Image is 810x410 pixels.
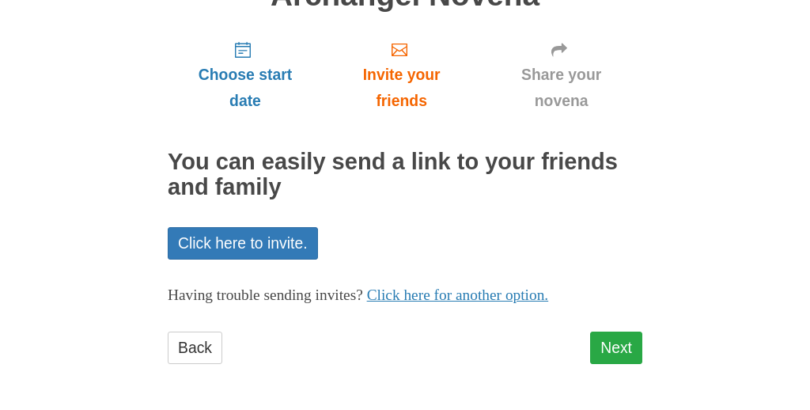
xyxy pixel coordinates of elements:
span: Share your novena [496,62,626,114]
a: Click here to invite. [168,227,318,260]
a: Share your novena [480,28,642,122]
a: Choose start date [168,28,323,122]
h2: You can easily send a link to your friends and family [168,150,642,200]
a: Click here for another option. [367,287,549,303]
a: Back [168,332,222,364]
span: Choose start date [184,62,307,114]
span: Invite your friends [339,62,464,114]
span: Having trouble sending invites? [168,287,363,303]
a: Next [590,332,642,364]
a: Invite your friends [323,28,480,122]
